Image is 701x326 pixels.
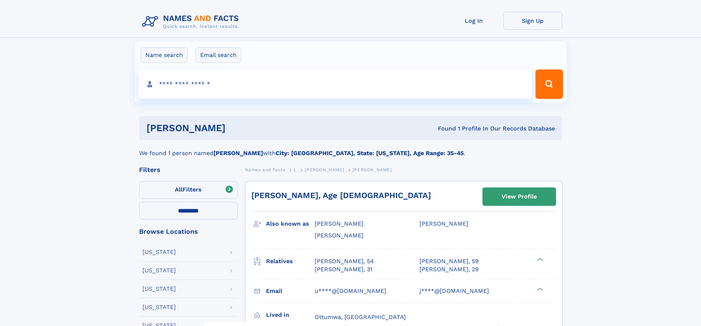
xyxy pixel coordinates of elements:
[483,188,556,205] a: View Profile
[445,12,503,30] a: Log In
[146,123,332,133] h1: [PERSON_NAME]
[139,140,562,158] div: We found 1 person named with .
[266,285,315,297] h3: Email
[305,165,344,174] a: [PERSON_NAME]
[276,150,464,157] b: City: [GEOGRAPHIC_DATA], State: [US_STATE], Age Range: 35-45
[315,314,406,320] span: Ottumwa, [GEOGRAPHIC_DATA]
[315,220,364,227] span: [PERSON_NAME]
[251,191,431,200] a: [PERSON_NAME], Age [DEMOGRAPHIC_DATA]
[419,265,479,273] a: [PERSON_NAME], 29
[139,12,245,32] img: Logo Names and Facts
[294,167,297,172] span: L
[213,150,263,157] b: [PERSON_NAME]
[142,249,176,255] div: [US_STATE]
[266,218,315,230] h3: Also known as
[535,257,544,262] div: ❯
[305,167,344,172] span: [PERSON_NAME]
[502,188,537,205] div: View Profile
[294,165,297,174] a: L
[315,232,364,239] span: [PERSON_NAME]
[419,257,479,265] a: [PERSON_NAME], 59
[142,286,176,292] div: [US_STATE]
[142,268,176,273] div: [US_STATE]
[332,125,555,133] div: Found 1 Profile In Our Records Database
[139,166,238,173] div: Filters
[353,167,392,172] span: [PERSON_NAME]
[139,228,238,235] div: Browse Locations
[139,181,238,199] label: Filters
[142,304,176,310] div: [US_STATE]
[175,186,183,193] span: All
[535,287,544,291] div: ❯
[195,47,241,63] label: Email search
[535,69,563,99] button: Search Button
[138,69,532,99] input: search input
[315,265,372,273] a: [PERSON_NAME], 31
[245,165,286,174] a: Names and Facts
[266,309,315,321] h3: Lived in
[266,255,315,268] h3: Relatives
[419,220,468,227] span: [PERSON_NAME]
[503,12,562,30] a: Sign Up
[141,47,188,63] label: Name search
[315,257,374,265] a: [PERSON_NAME], 54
